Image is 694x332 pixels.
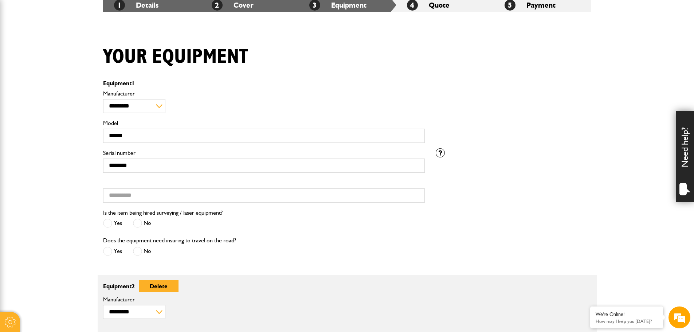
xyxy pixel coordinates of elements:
textarea: Type your message and hit 'Enter' [9,132,133,218]
label: No [133,247,151,256]
em: Start Chat [99,224,132,234]
label: Yes [103,219,122,228]
div: We're Online! [596,311,658,317]
label: Model [103,120,425,126]
a: 1Details [114,1,158,9]
div: Minimize live chat window [119,4,137,21]
p: Equipment [103,280,425,292]
label: Serial number [103,150,425,156]
p: Equipment [103,81,425,86]
div: Need help? [676,111,694,202]
div: Chat with us now [38,41,122,50]
a: 2Cover [212,1,254,9]
label: Is the item being hired surveying / laser equipment? [103,210,223,216]
button: Delete [139,280,179,292]
span: 1 [132,80,135,87]
input: Enter your email address [9,89,133,105]
input: Enter your last name [9,67,133,83]
img: d_20077148190_company_1631870298795_20077148190 [12,40,31,51]
input: Enter your phone number [9,110,133,126]
label: No [133,219,151,228]
label: Does the equipment need insuring to travel on the road? [103,238,236,243]
label: Yes [103,247,122,256]
h1: Your equipment [103,45,248,69]
label: Manufacturer [103,297,425,302]
label: Manufacturer [103,91,425,97]
span: 2 [132,283,135,290]
p: How may I help you today? [596,319,658,324]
